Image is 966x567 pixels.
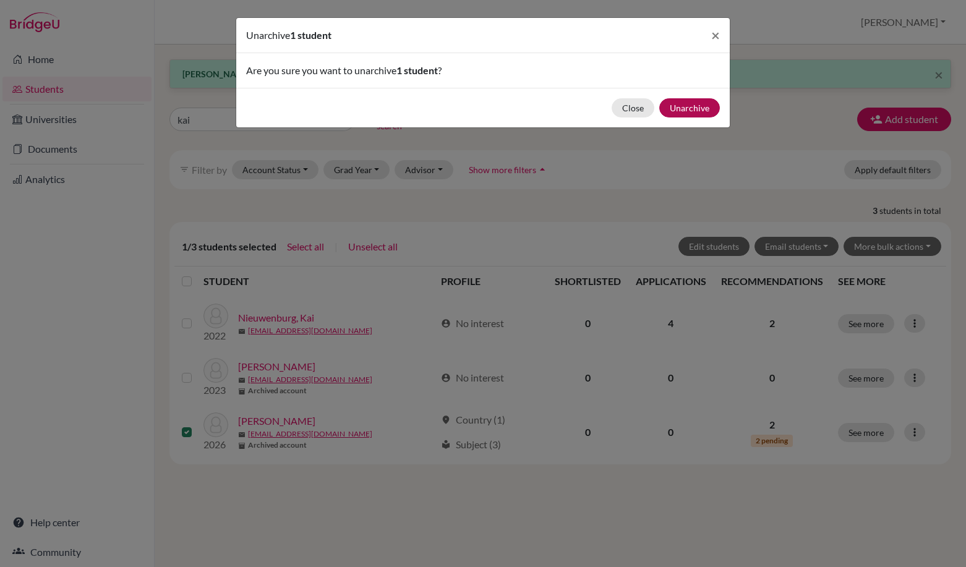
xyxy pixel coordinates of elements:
[290,29,331,41] span: 1 student
[246,29,290,41] span: Unarchive
[701,18,730,53] button: Close
[396,64,438,76] span: 1 student
[711,26,720,44] span: ×
[612,98,654,117] button: Close
[659,98,720,117] button: Unarchive
[246,63,720,78] p: Are you sure you want to unarchive ?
